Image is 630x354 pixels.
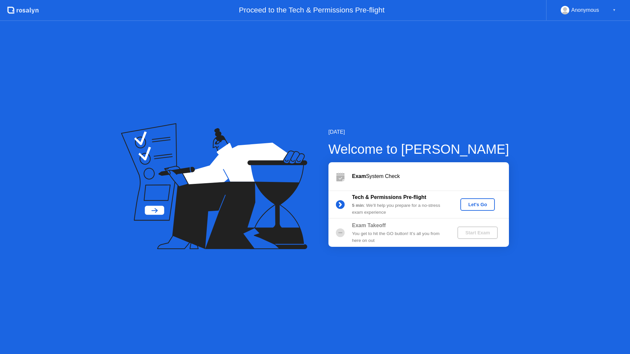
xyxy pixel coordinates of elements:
div: : We’ll help you prepare for a no-stress exam experience [352,202,447,216]
div: System Check [352,172,509,180]
div: Start Exam [460,230,495,235]
div: ▼ [613,6,616,14]
b: Tech & Permissions Pre-flight [352,194,426,200]
b: Exam [352,173,366,179]
b: Exam Takeoff [352,223,386,228]
div: Anonymous [571,6,599,14]
div: You get to hit the GO button! It’s all you from here on out [352,230,447,244]
button: Start Exam [457,226,498,239]
div: Let's Go [463,202,492,207]
button: Let's Go [460,198,495,211]
div: Welcome to [PERSON_NAME] [328,139,509,159]
b: 5 min [352,203,364,208]
div: [DATE] [328,128,509,136]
